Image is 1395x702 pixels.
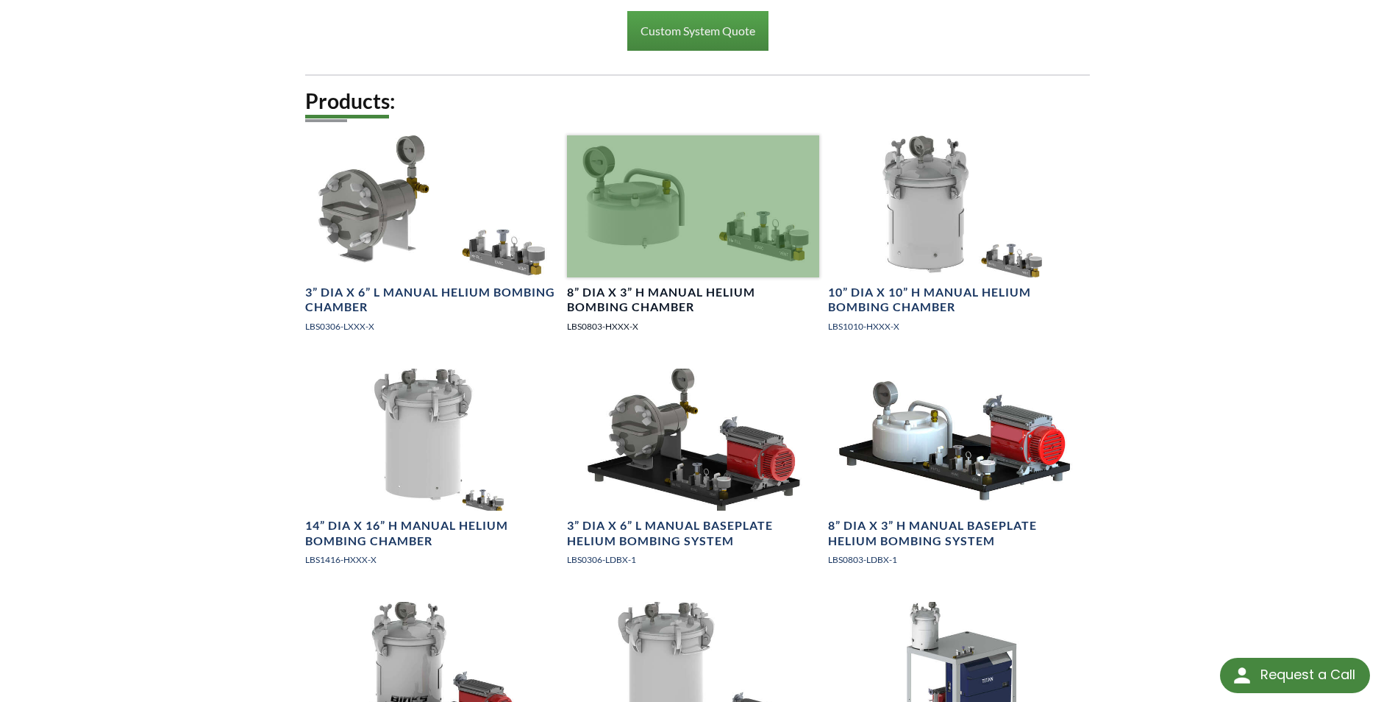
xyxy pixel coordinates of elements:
a: 3" x 6" Bombing Chamber with Evac Valve3” DIA x 6” L Manual Helium Bombing ChamberLBS0306-LXXX-X [305,135,557,345]
a: 8" x 3" Bombing Chamber8” DIA x 3” H Manual Helium Bombing ChamberLBS0803-HXXX-X [567,135,819,345]
p: LBS0306-LDBX-1 [567,553,819,567]
p: LBS0803-LDBX-1 [828,553,1080,567]
h4: 8” DIA x 3” H Manual Helium Bombing Chamber [567,285,819,316]
p: LBS0803-HXXX-X [567,319,819,333]
div: Request a Call [1220,658,1370,693]
p: LBS0306-LXXX-X [305,319,557,333]
img: round button [1230,664,1254,687]
h4: 8” DIA x 3” H Manual Baseplate Helium Bombing System [828,518,1080,549]
a: 8" x 3" bombing system on base plate8” DIA x 3” H Manual Baseplate Helium Bombing SystemLBS0803-L... [828,369,1080,578]
p: LBS1010-HXXX-X [828,319,1080,333]
h4: 3” DIA x 6” L Manual Helium Bombing Chamber [305,285,557,316]
a: 10" x 10" Bombing Chamber10” DIA x 10” H Manual Helium Bombing ChamberLBS1010-HXXX-X [828,135,1080,345]
h4: 14” DIA x 16” H Manual Helium Bombing Chamber [305,518,557,549]
a: 14" x 16" Bombing Chamber14” DIA x 16” H Manual Helium Bombing ChamberLBS1416-HXXX-X [305,369,557,578]
h4: 3” DIA x 6” L Manual Baseplate Helium Bombing System [567,518,819,549]
div: Request a Call [1260,658,1355,692]
p: LBS1416-HXXX-X [305,553,557,567]
a: Custom System Quote [627,11,768,51]
h2: Products: [305,88,1089,115]
a: 3" x 6" Bombing system on baseplate3” DIA x 6” L Manual Baseplate Helium Bombing SystemLBS0306-LD... [567,369,819,578]
h4: 10” DIA x 10” H Manual Helium Bombing Chamber [828,285,1080,316]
